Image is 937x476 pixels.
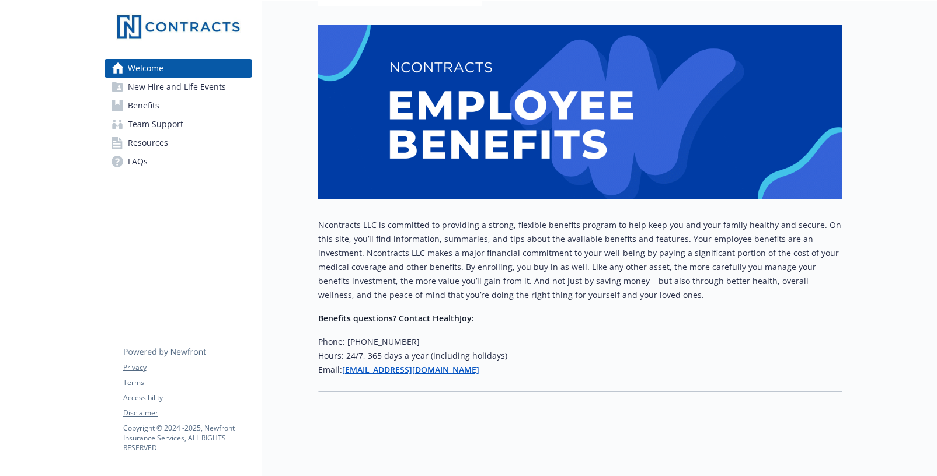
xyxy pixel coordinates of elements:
span: Team Support [128,115,183,134]
h6: Phone: [PHONE_NUMBER] [318,335,842,349]
a: New Hire and Life Events [105,78,252,96]
a: Resources [105,134,252,152]
a: Disclaimer [123,408,252,418]
a: [EMAIL_ADDRESS][DOMAIN_NAME] [342,364,479,375]
span: FAQs [128,152,148,171]
span: Welcome [128,59,163,78]
a: Team Support [105,115,252,134]
span: Benefits [128,96,159,115]
span: New Hire and Life Events [128,78,226,96]
strong: Benefits questions? Contact HealthJoy: [318,313,474,324]
p: Copyright © 2024 - 2025 , Newfront Insurance Services, ALL RIGHTS RESERVED [123,423,252,453]
a: Privacy [123,362,252,373]
a: Benefits [105,96,252,115]
a: FAQs [105,152,252,171]
a: Terms [123,377,252,388]
p: Ncontracts LLC is committed to providing a strong, flexible benefits program to help keep you and... [318,218,842,302]
h6: Hours: 24/7, 365 days a year (including holidays)​ [318,349,842,363]
img: overview page banner [318,25,842,199]
a: Accessibility [123,393,252,403]
h6: Email: [318,363,842,377]
span: Resources [128,134,168,152]
a: Welcome [105,59,252,78]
